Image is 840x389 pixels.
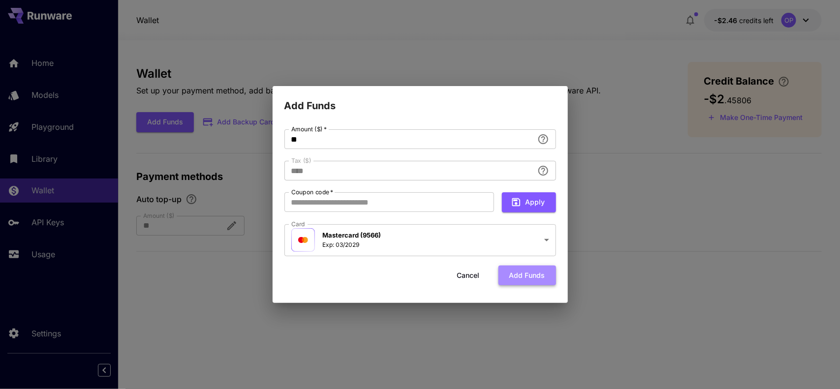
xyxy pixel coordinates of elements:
[446,266,491,286] button: Cancel
[502,192,556,212] button: Apply
[291,125,327,133] label: Amount ($)
[291,220,305,228] label: Card
[291,188,334,196] label: Coupon code
[498,266,556,286] button: Add funds
[273,86,568,114] h2: Add Funds
[323,240,381,249] p: Exp: 03/2029
[291,156,311,165] label: Tax ($)
[323,231,381,240] p: Mastercard (9566)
